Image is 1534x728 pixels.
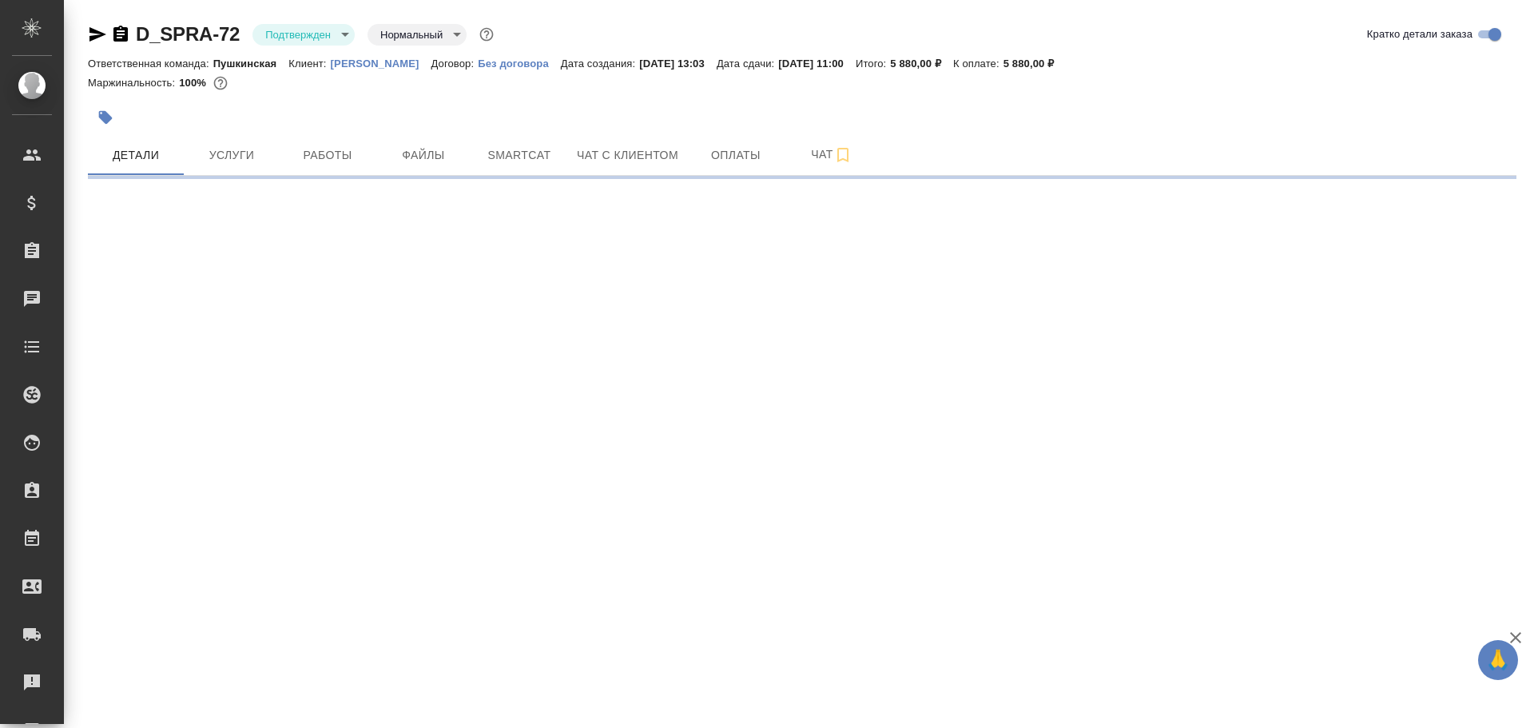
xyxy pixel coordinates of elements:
[953,58,1003,70] p: К оплате:
[561,58,639,70] p: Дата создания:
[260,28,336,42] button: Подтвержден
[478,58,561,70] p: Без договора
[1484,643,1512,677] span: 🙏
[717,58,778,70] p: Дата сдачи:
[697,145,774,165] span: Оплаты
[478,56,561,70] a: Без договора
[639,58,717,70] p: [DATE] 13:03
[1003,58,1067,70] p: 5 880,00 ₽
[476,24,497,45] button: Доп статусы указывают на важность/срочность заказа
[778,58,856,70] p: [DATE] 11:00
[331,56,431,70] a: [PERSON_NAME]
[890,58,953,70] p: 5 880,00 ₽
[289,145,366,165] span: Работы
[88,25,107,44] button: Скопировать ссылку для ЯМессенджера
[88,58,213,70] p: Ответственная команда:
[210,73,231,93] button: 0.00 RUB;
[288,58,330,70] p: Клиент:
[833,145,852,165] svg: Подписаться
[1367,26,1472,42] span: Кратко детали заказа
[179,77,210,89] p: 100%
[368,24,467,46] div: Подтвержден
[331,58,431,70] p: [PERSON_NAME]
[88,100,123,135] button: Добавить тэг
[856,58,890,70] p: Итого:
[97,145,174,165] span: Детали
[1478,640,1518,680] button: 🙏
[136,23,240,45] a: D_SPRA-72
[431,58,479,70] p: Договор:
[793,145,870,165] span: Чат
[88,77,179,89] p: Маржинальность:
[213,58,289,70] p: Пушкинская
[252,24,355,46] div: Подтвержден
[111,25,130,44] button: Скопировать ссылку
[481,145,558,165] span: Smartcat
[193,145,270,165] span: Услуги
[577,145,678,165] span: Чат с клиентом
[385,145,462,165] span: Файлы
[376,28,447,42] button: Нормальный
